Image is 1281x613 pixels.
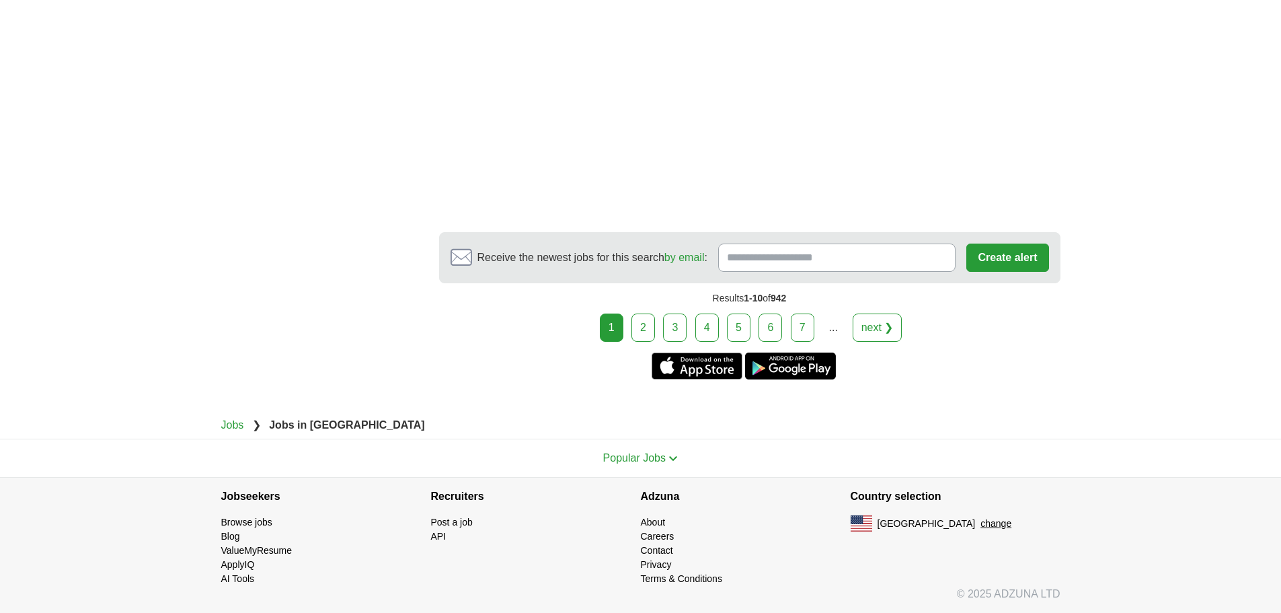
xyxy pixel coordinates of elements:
[221,517,272,528] a: Browse jobs
[221,573,255,584] a: AI Tools
[695,314,719,342] a: 4
[477,250,707,266] span: Receive the newest jobs for this search :
[221,559,255,570] a: ApplyIQ
[820,314,847,341] div: ...
[853,314,902,342] a: next ❯
[851,515,872,532] img: US flag
[603,452,666,464] span: Popular Jobs
[600,314,623,342] div: 1
[641,545,673,556] a: Contact
[771,293,786,303] span: 942
[210,586,1071,613] div: © 2025 ADZUNA LTD
[759,314,782,342] a: 6
[221,419,244,431] a: Jobs
[431,531,447,542] a: API
[269,419,424,431] strong: Jobs in [GEOGRAPHIC_DATA]
[221,545,293,556] a: ValueMyResume
[641,559,672,570] a: Privacy
[663,314,687,342] a: 3
[652,353,742,380] a: Get the iPhone app
[745,353,836,380] a: Get the Android app
[851,478,1060,515] h4: Country selection
[631,314,655,342] a: 2
[980,517,1011,531] button: change
[641,573,722,584] a: Terms & Conditions
[641,531,674,542] a: Careers
[252,419,261,431] span: ❯
[668,456,678,462] img: toggle icon
[878,517,976,531] span: [GEOGRAPHIC_DATA]
[641,517,666,528] a: About
[791,314,814,342] a: 7
[727,314,750,342] a: 5
[221,531,240,542] a: Blog
[744,293,763,303] span: 1-10
[664,252,705,263] a: by email
[431,517,473,528] a: Post a job
[439,283,1060,314] div: Results of
[966,244,1048,272] button: Create alert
